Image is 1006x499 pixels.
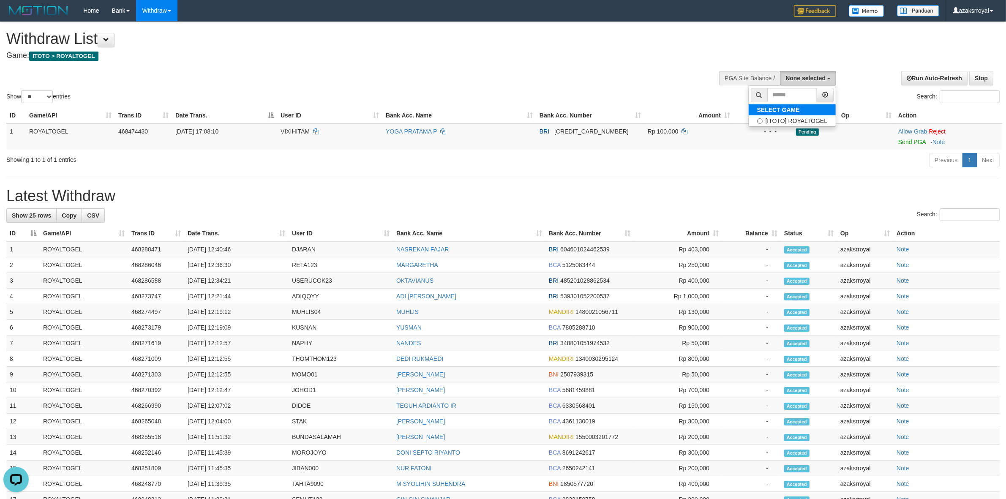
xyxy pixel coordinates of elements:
[6,429,40,445] td: 13
[893,226,1000,241] th: Action
[289,398,393,414] td: DIDOE
[184,257,289,273] td: [DATE] 12:36:30
[6,152,413,164] div: Showing 1 to 1 of 1 entries
[128,351,184,367] td: 468271009
[837,398,893,414] td: azaksrroyal
[722,226,781,241] th: Balance: activate to sort column ascending
[780,71,836,85] button: None selected
[634,304,722,320] td: Rp 130,000
[722,257,781,273] td: -
[6,241,40,257] td: 1
[837,273,893,289] td: azaksrroyal
[940,208,1000,221] input: Search:
[184,398,289,414] td: [DATE] 12:07:02
[634,241,722,257] td: Rp 403,000
[784,481,810,488] span: Accepted
[40,461,128,476] td: ROYALTOGEL
[184,241,289,257] td: [DATE] 12:40:46
[128,414,184,429] td: 468265048
[396,371,445,378] a: [PERSON_NAME]
[976,153,1000,167] a: Next
[757,106,800,113] b: SELECT GAME
[396,387,445,393] a: [PERSON_NAME]
[549,371,559,378] span: BNI
[897,480,909,487] a: Note
[719,71,780,85] div: PGA Site Balance /
[128,335,184,351] td: 468271619
[549,262,561,268] span: BCA
[733,108,793,123] th: Balance
[396,277,433,284] a: OKTAVIANUS
[549,246,559,253] span: BRI
[6,398,40,414] td: 11
[184,351,289,367] td: [DATE] 12:12:55
[396,340,421,346] a: NANDES
[781,226,837,241] th: Status: activate to sort column ascending
[289,445,393,461] td: MOROJOYO
[128,429,184,445] td: 468255518
[722,461,781,476] td: -
[796,128,819,136] span: Pending
[722,320,781,335] td: -
[784,403,810,410] span: Accepted
[40,476,128,492] td: ROYALTOGEL
[396,355,443,362] a: DEDI RUKMAEDI
[40,304,128,320] td: ROYALTOGEL
[897,465,909,472] a: Note
[184,367,289,382] td: [DATE] 12:12:55
[40,320,128,335] td: ROYALTOGEL
[184,335,289,351] td: [DATE] 12:12:57
[940,90,1000,103] input: Search:
[837,226,893,241] th: Op: activate to sort column ascending
[40,382,128,398] td: ROYALTOGEL
[634,320,722,335] td: Rp 900,000
[562,418,595,425] span: Copy 4361130019 to clipboard
[784,418,810,425] span: Accepted
[396,308,419,315] a: MUHLIS
[722,304,781,320] td: -
[722,429,781,445] td: -
[784,293,810,300] span: Accepted
[784,371,810,379] span: Accepted
[289,241,393,257] td: DJARAN
[6,445,40,461] td: 14
[56,208,82,223] a: Copy
[6,382,40,398] td: 10
[6,52,662,60] h4: Game:
[897,434,909,440] a: Note
[898,139,926,145] a: Send PGA
[932,139,945,145] a: Note
[837,445,893,461] td: azaksrroyal
[6,289,40,304] td: 4
[897,308,909,315] a: Note
[396,246,449,253] a: NASREKAN FAJAR
[962,153,977,167] a: 1
[396,434,445,440] a: [PERSON_NAME]
[289,304,393,320] td: MUHLIS04
[549,418,561,425] span: BCA
[128,289,184,304] td: 468273747
[917,90,1000,103] label: Search:
[40,257,128,273] td: ROYALTOGEL
[87,212,99,219] span: CSV
[289,257,393,273] td: RETA123
[128,445,184,461] td: 468252146
[837,320,893,335] td: azaksrroyal
[837,351,893,367] td: azaksrroyal
[6,123,26,150] td: 1
[289,351,393,367] td: THOMTHOM123
[128,320,184,335] td: 468273179
[634,226,722,241] th: Amount: activate to sort column ascending
[549,402,561,409] span: BCA
[634,351,722,367] td: Rp 800,000
[897,387,909,393] a: Note
[634,273,722,289] td: Rp 400,000
[6,320,40,335] td: 6
[26,108,115,123] th: Game/API: activate to sort column ascending
[172,108,277,123] th: Date Trans.: activate to sort column descending
[549,355,574,362] span: MANDIRI
[549,434,574,440] span: MANDIRI
[784,278,810,285] span: Accepted
[644,108,733,123] th: Amount: activate to sort column ascending
[562,402,595,409] span: Copy 6330568401 to clipboard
